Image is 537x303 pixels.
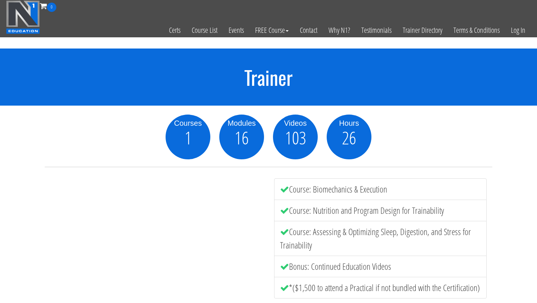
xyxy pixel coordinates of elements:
span: 0 [47,3,56,12]
a: Terms & Conditions [448,12,505,49]
a: Trainer Directory [397,12,448,49]
img: n1-education [6,0,40,34]
span: 26 [342,129,356,147]
li: Course: Nutrition and Program Design for Trainability [274,200,487,221]
div: Videos [273,118,318,129]
li: Course: Assessing & Optimizing Sleep, Digestion, and Stress for Trainability [274,221,487,256]
a: Log In [505,12,531,49]
a: Events [223,12,249,49]
li: Bonus: Continued Education Videos [274,256,487,277]
div: Courses [166,118,210,129]
a: Contact [294,12,323,49]
span: 16 [235,129,249,147]
a: 0 [40,1,56,11]
li: Course: Biomechanics & Execution [274,178,487,200]
div: Modules [219,118,264,129]
li: *($1,500 to attend a Practical if not bundled with the Certification) [274,277,487,299]
a: FREE Course [249,12,294,49]
span: 103 [285,129,306,147]
a: Course List [186,12,223,49]
a: Certs [163,12,186,49]
span: 1 [185,129,192,147]
div: Hours [327,118,371,129]
a: Testimonials [356,12,397,49]
a: Why N1? [323,12,356,49]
